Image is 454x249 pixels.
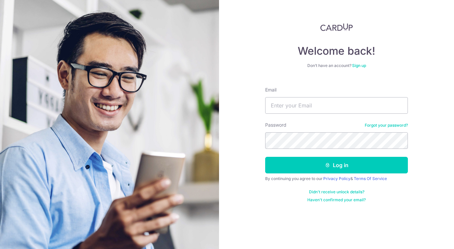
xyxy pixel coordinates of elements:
[320,23,353,31] img: CardUp Logo
[265,157,408,173] button: Log in
[265,97,408,114] input: Enter your Email
[265,122,286,128] label: Password
[307,197,366,203] a: Haven't confirmed your email?
[365,123,408,128] a: Forgot your password?
[309,189,364,195] a: Didn't receive unlock details?
[323,176,350,181] a: Privacy Policy
[352,63,366,68] a: Sign up
[265,44,408,58] h4: Welcome back!
[265,63,408,68] div: Don’t have an account?
[265,87,276,93] label: Email
[265,176,408,181] div: By continuing you agree to our &
[354,176,387,181] a: Terms Of Service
